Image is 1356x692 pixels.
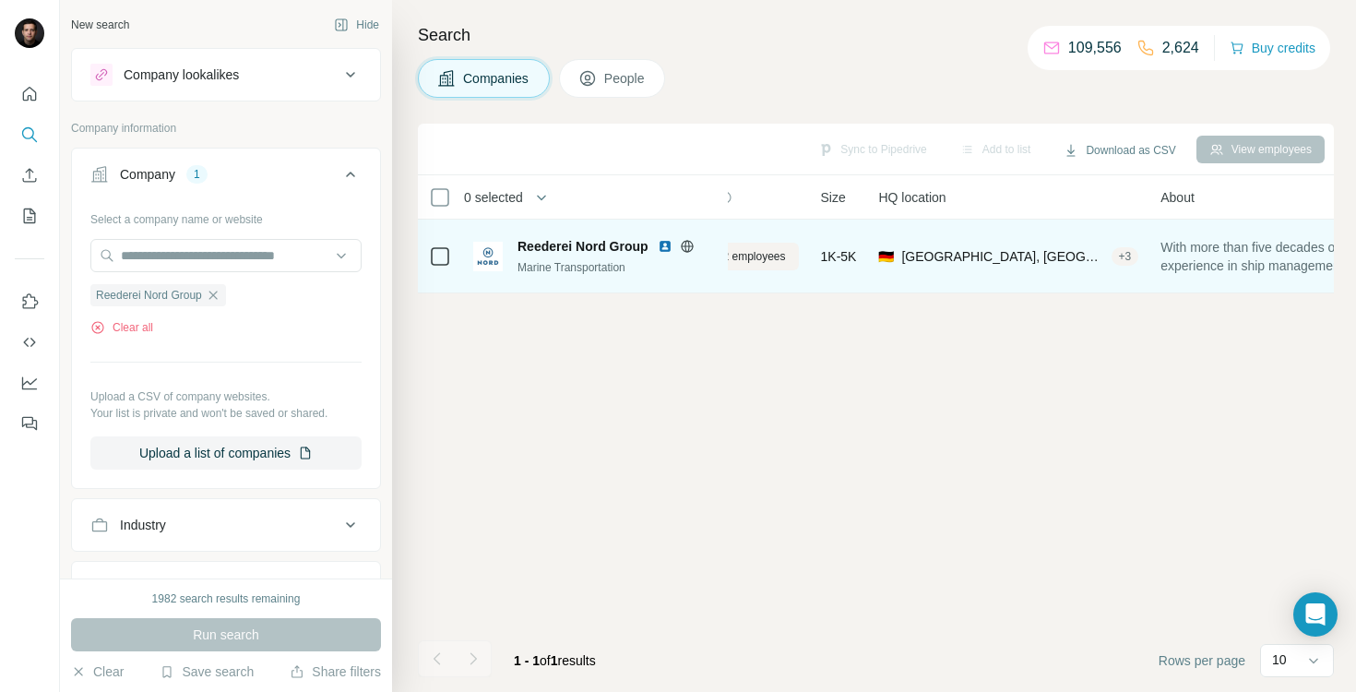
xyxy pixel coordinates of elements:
[15,366,44,400] button: Dashboard
[878,247,894,266] span: 🇩🇪
[1051,137,1188,164] button: Download as CSV
[15,285,44,318] button: Use Surfe on LinkedIn
[1068,37,1122,59] p: 109,556
[71,120,381,137] p: Company information
[514,653,596,668] span: results
[72,503,380,547] button: Industry
[90,405,362,422] p: Your list is private and won't be saved or shared.
[72,53,380,97] button: Company lookalikes
[15,199,44,233] button: My lists
[290,662,381,681] button: Share filters
[1293,592,1338,637] div: Open Intercom Messenger
[1162,37,1199,59] p: 2,624
[120,165,175,184] div: Company
[15,407,44,440] button: Feedback
[160,662,254,681] button: Save search
[72,566,380,610] button: HQ location
[658,239,672,254] img: LinkedIn logo
[517,237,648,256] span: Reederei Nord Group
[71,662,124,681] button: Clear
[1160,188,1195,207] span: About
[1230,35,1315,61] button: Buy credits
[514,653,540,668] span: 1 - 1
[72,152,380,204] button: Company1
[15,18,44,48] img: Avatar
[1159,651,1245,670] span: Rows per page
[473,242,503,271] img: Logo of Reederei Nord Group
[1112,248,1139,265] div: + 3
[821,247,857,266] span: 1K-5K
[15,78,44,111] button: Quick start
[152,591,301,607] div: 1982 search results remaining
[604,69,647,88] span: People
[821,188,846,207] span: Size
[878,188,946,207] span: HQ location
[15,326,44,359] button: Use Surfe API
[96,287,202,304] span: Reederei Nord Group
[124,66,239,84] div: Company lookalikes
[1272,650,1287,669] p: 10
[901,247,1103,266] span: [GEOGRAPHIC_DATA], [GEOGRAPHIC_DATA]
[71,17,129,33] div: New search
[321,11,392,39] button: Hide
[90,319,153,336] button: Clear all
[120,516,166,534] div: Industry
[15,118,44,151] button: Search
[418,22,1334,48] h4: Search
[540,653,551,668] span: of
[15,159,44,192] button: Enrich CSV
[517,259,717,276] div: Marine Transportation
[551,653,558,668] span: 1
[186,166,208,183] div: 1
[684,248,786,265] span: View 302 employees
[90,204,362,228] div: Select a company name or website
[463,69,530,88] span: Companies
[90,436,362,470] button: Upload a list of companies
[90,388,362,405] p: Upload a CSV of company websites.
[464,188,523,207] span: 0 selected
